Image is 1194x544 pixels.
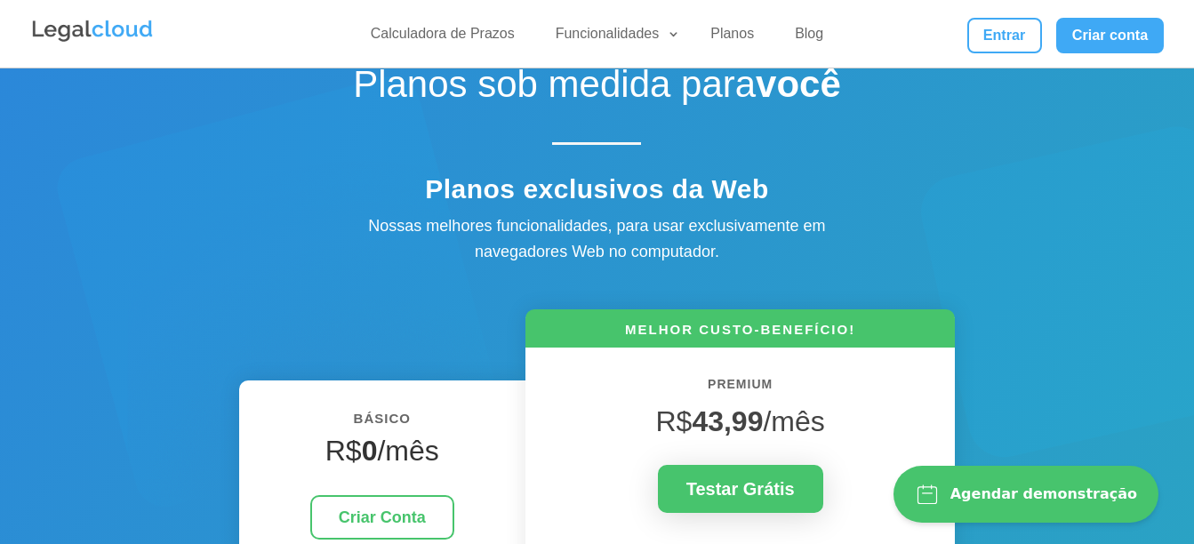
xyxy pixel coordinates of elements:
a: Calculadora de Prazos [360,25,525,51]
a: Blog [784,25,834,51]
strong: 0 [362,435,378,467]
h6: MELHOR CUSTO-BENEFÍCIO! [525,320,955,348]
h4: Planos exclusivos da Web [285,173,908,214]
a: Planos [700,25,765,51]
h6: BÁSICO [266,407,499,439]
a: Criar conta [1056,18,1165,53]
a: Testar Grátis [658,465,823,513]
div: Nossas melhores funcionalidades, para usar exclusivamente em navegadores Web no computador. [330,213,863,265]
strong: 43,99 [692,405,763,437]
span: R$ /mês [655,405,824,437]
a: Entrar [967,18,1042,53]
a: Criar Conta [310,495,454,540]
h1: Planos sob medida para [285,62,908,116]
h6: PREMIUM [552,374,928,404]
h4: R$ /mês [266,434,499,476]
a: Funcionalidades [545,25,681,51]
strong: você [756,63,841,105]
img: Legalcloud Logo [30,18,155,44]
a: Logo da Legalcloud [30,32,155,47]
